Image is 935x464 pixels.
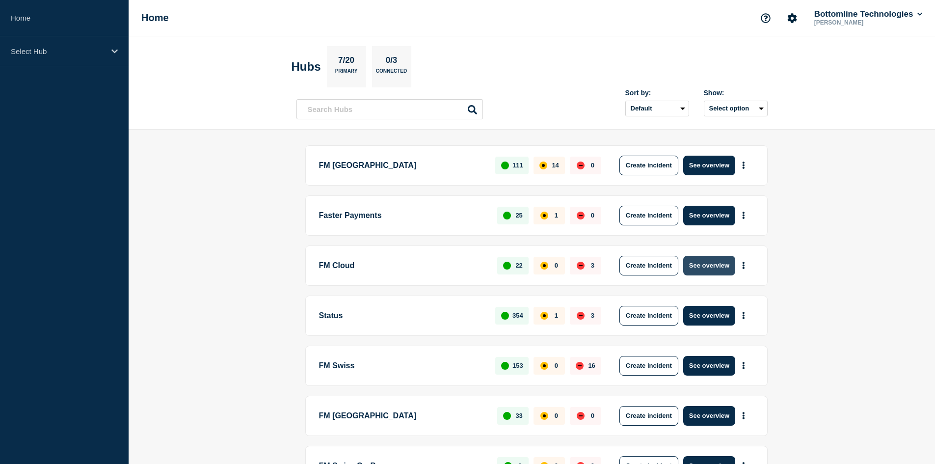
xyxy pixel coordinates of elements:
p: 0 [555,412,558,419]
button: More actions [737,156,750,174]
p: 1 [555,212,558,219]
button: More actions [737,407,750,425]
div: affected [540,312,548,320]
div: down [577,262,585,270]
p: 22 [515,262,522,269]
p: [PERSON_NAME] [812,19,914,26]
button: Create incident [619,156,678,175]
div: down [577,412,585,420]
p: FM [GEOGRAPHIC_DATA] [319,156,484,175]
button: More actions [737,356,750,375]
button: Support [755,8,776,28]
div: up [501,362,509,370]
button: See overview [683,256,735,275]
button: See overview [683,406,735,426]
p: Status [319,306,484,326]
div: up [503,262,511,270]
p: FM Cloud [319,256,486,275]
p: 0 [555,362,558,369]
div: Show: [704,89,768,97]
div: up [503,212,511,219]
p: 0 [591,162,594,169]
div: affected [540,362,548,370]
button: Create incident [619,206,678,225]
button: Create incident [619,256,678,275]
button: Create incident [619,356,678,376]
p: Select Hub [11,47,105,55]
p: 111 [512,162,523,169]
button: Create incident [619,406,678,426]
button: See overview [683,206,735,225]
div: Sort by: [625,89,689,97]
p: 354 [512,312,523,319]
p: 1 [555,312,558,319]
p: Primary [335,68,358,79]
button: See overview [683,306,735,326]
p: 0 [591,412,594,419]
select: Sort by [625,101,689,116]
button: See overview [683,356,735,376]
p: Connected [376,68,407,79]
button: More actions [737,306,750,325]
p: FM Swiss [319,356,484,376]
div: down [577,212,585,219]
div: down [577,312,585,320]
button: Bottomline Technologies [812,9,924,19]
p: 0 [591,212,594,219]
p: 3 [591,312,594,319]
button: More actions [737,256,750,274]
button: More actions [737,206,750,224]
div: affected [540,212,548,219]
p: 7/20 [334,55,358,68]
h1: Home [141,12,169,24]
p: 14 [552,162,559,169]
div: affected [540,412,548,420]
input: Search Hubs [296,99,483,119]
button: Select option [704,101,768,116]
p: 33 [515,412,522,419]
div: up [501,312,509,320]
h2: Hubs [292,60,321,74]
p: 0 [555,262,558,269]
p: 153 [512,362,523,369]
div: down [576,362,584,370]
p: 3 [591,262,594,269]
button: Create incident [619,306,678,326]
p: Faster Payments [319,206,486,225]
p: 25 [515,212,522,219]
div: up [501,162,509,169]
p: 0/3 [382,55,401,68]
div: affected [540,262,548,270]
button: Account settings [782,8,802,28]
div: up [503,412,511,420]
p: FM [GEOGRAPHIC_DATA] [319,406,486,426]
div: affected [539,162,547,169]
div: down [577,162,585,169]
p: 16 [588,362,595,369]
button: See overview [683,156,735,175]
